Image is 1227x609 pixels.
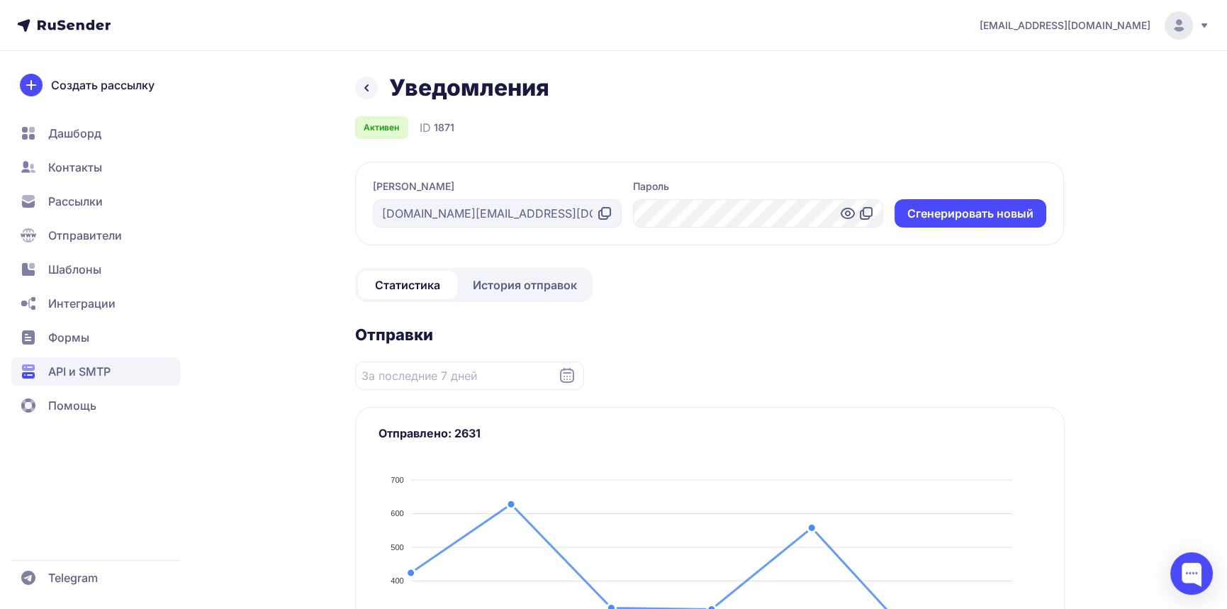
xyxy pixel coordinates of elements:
label: Пароль [633,179,669,194]
a: Статистика [358,271,457,299]
span: [EMAIL_ADDRESS][DOMAIN_NAME] [980,18,1150,33]
tspan: 500 [391,543,403,552]
span: История отправок [473,276,577,294]
span: Активен [364,122,399,133]
span: API и SMTP [48,363,111,380]
span: Формы [48,329,89,346]
span: Контакты [48,159,102,176]
span: Отправители [48,227,122,244]
span: 1871 [434,121,454,135]
label: [PERSON_NAME] [373,179,454,194]
span: Шаблоны [48,261,101,278]
span: Помощь [48,397,96,414]
div: ID [420,119,454,136]
tspan: 600 [391,509,403,518]
a: История отправок [460,271,590,299]
input: Datepicker input [355,362,584,390]
span: Статистика [375,276,440,294]
tspan: 700 [391,476,403,484]
h2: Отправки [355,325,1065,345]
h1: Уведомления [389,74,549,102]
span: Рассылки [48,193,103,210]
span: Telegram [48,569,98,586]
a: Telegram [11,564,180,592]
button: Cгенерировать новый [895,199,1046,228]
span: Создать рассылку [51,77,155,94]
span: Интеграции [48,295,116,312]
h3: Отправлено: 2631 [379,425,1041,442]
tspan: 400 [391,576,403,585]
span: Дашборд [48,125,101,142]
